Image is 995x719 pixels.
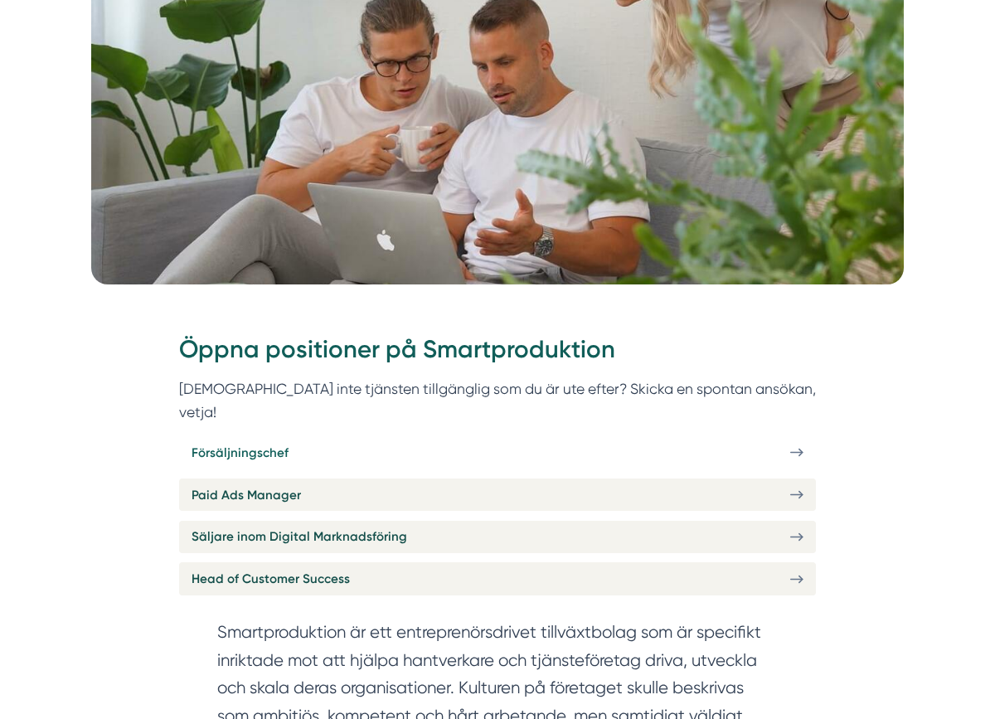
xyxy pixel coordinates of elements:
h2: Öppna positioner på Smartproduktion [179,333,816,377]
a: Paid Ads Manager [179,479,816,511]
a: Försäljningschef [179,436,816,469]
span: Säljare inom Digital Marknadsföring [192,527,407,547]
a: Head of Customer Success [179,562,816,595]
p: [DEMOGRAPHIC_DATA] inte tjänsten tillgänglig som du är ute efter? Skicka en spontan ansökan, vetja! [179,377,816,424]
span: Försäljningschef [192,443,289,463]
span: Paid Ads Manager [192,485,301,505]
span: Head of Customer Success [192,569,350,589]
a: Säljare inom Digital Marknadsföring [179,521,816,553]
